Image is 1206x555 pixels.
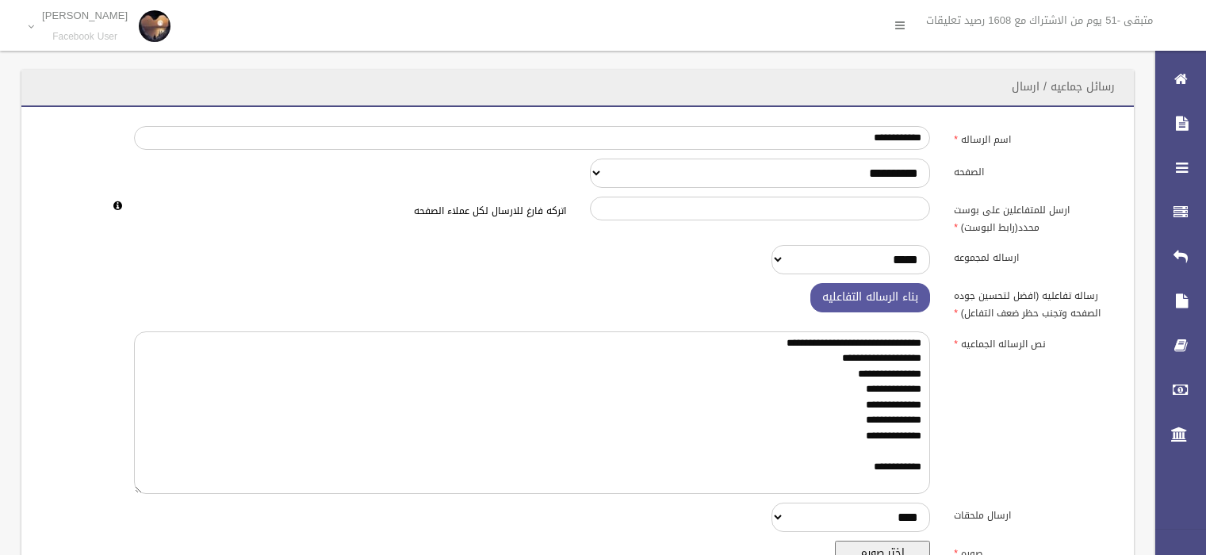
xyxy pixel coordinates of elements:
label: اسم الرساله [942,126,1124,148]
label: نص الرساله الجماعيه [942,331,1124,354]
label: ارسل للمتفاعلين على بوست محدد(رابط البوست) [942,197,1124,236]
label: ارساله لمجموعه [942,245,1124,267]
label: ارسال ملحقات [942,503,1124,525]
small: Facebook User [42,31,128,43]
label: رساله تفاعليه (افضل لتحسين جوده الصفحه وتجنب حظر ضعف التفاعل) [942,283,1124,323]
p: [PERSON_NAME] [42,10,128,21]
header: رسائل جماعيه / ارسال [993,71,1134,102]
button: بناء الرساله التفاعليه [810,283,930,312]
label: الصفحه [942,159,1124,181]
h6: اتركه فارغ للارسال لكل عملاء الصفحه [134,206,566,216]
